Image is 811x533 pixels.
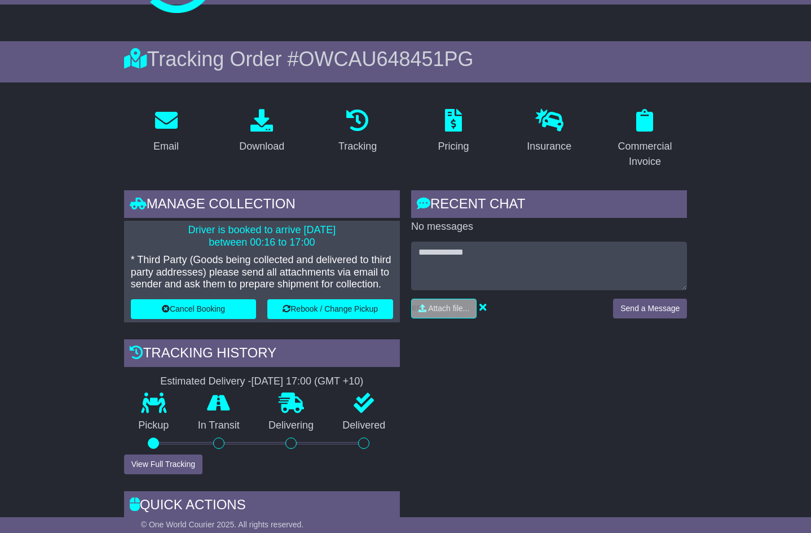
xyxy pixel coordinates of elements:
[610,139,680,169] div: Commercial Invoice
[124,455,202,474] button: View Full Tracking
[338,139,377,154] div: Tracking
[146,105,186,158] a: Email
[124,491,400,522] div: Quick Actions
[298,47,473,71] span: OWCAU648451PG
[603,105,687,173] a: Commercial Invoice
[430,105,476,158] a: Pricing
[141,520,304,529] span: © One World Courier 2025. All rights reserved.
[239,139,284,154] div: Download
[267,299,393,319] button: Rebook / Change Pickup
[411,221,687,233] p: No messages
[613,299,687,318] button: Send a Message
[124,420,183,432] p: Pickup
[124,375,400,388] div: Estimated Delivery -
[124,47,687,71] div: Tracking Order #
[328,420,400,432] p: Delivered
[251,375,363,388] div: [DATE] 17:00 (GMT +10)
[527,139,571,154] div: Insurance
[331,105,384,158] a: Tracking
[131,254,393,291] p: * Third Party (Goods being collected and delivered to third party addresses) please send all atta...
[131,299,257,319] button: Cancel Booking
[254,420,328,432] p: Delivering
[411,190,687,221] div: RECENT CHAT
[183,420,254,432] p: In Transit
[438,139,469,154] div: Pricing
[519,105,579,158] a: Insurance
[124,339,400,370] div: Tracking history
[124,190,400,221] div: Manage collection
[131,224,393,248] p: Driver is booked to arrive [DATE] between 00:16 to 17:00
[153,139,179,154] div: Email
[232,105,292,158] a: Download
